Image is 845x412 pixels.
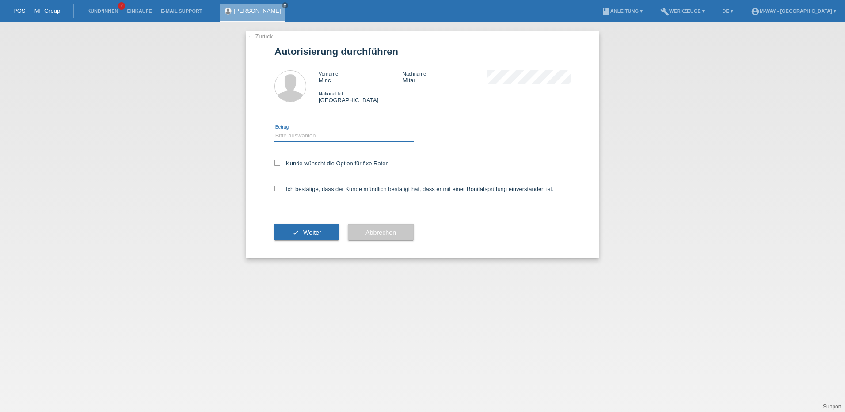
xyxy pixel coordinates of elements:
[751,7,760,16] i: account_circle
[274,224,339,241] button: check Weiter
[283,3,287,8] i: close
[274,186,554,192] label: Ich bestätige, dass der Kunde mündlich bestätigt hat, dass er mit einer Bonitätsprüfung einversta...
[13,8,60,14] a: POS — MF Group
[365,229,396,236] span: Abbrechen
[348,224,414,241] button: Abbrechen
[319,91,343,96] span: Nationalität
[274,160,389,167] label: Kunde wünscht die Option für fixe Raten
[248,33,273,40] a: ← Zurück
[718,8,738,14] a: DE ▾
[319,90,403,103] div: [GEOGRAPHIC_DATA]
[746,8,841,14] a: account_circlem-way - [GEOGRAPHIC_DATA] ▾
[660,7,669,16] i: build
[319,71,338,76] span: Vorname
[234,8,281,14] a: [PERSON_NAME]
[122,8,156,14] a: Einkäufe
[597,8,647,14] a: bookAnleitung ▾
[403,70,487,84] div: Mitar
[656,8,709,14] a: buildWerkzeuge ▾
[403,71,426,76] span: Nachname
[292,229,299,236] i: check
[823,404,841,410] a: Support
[601,7,610,16] i: book
[274,46,571,57] h1: Autorisierung durchführen
[303,229,321,236] span: Weiter
[319,70,403,84] div: Miric
[156,8,207,14] a: E-Mail Support
[118,2,125,10] span: 2
[282,2,288,8] a: close
[83,8,122,14] a: Kund*innen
